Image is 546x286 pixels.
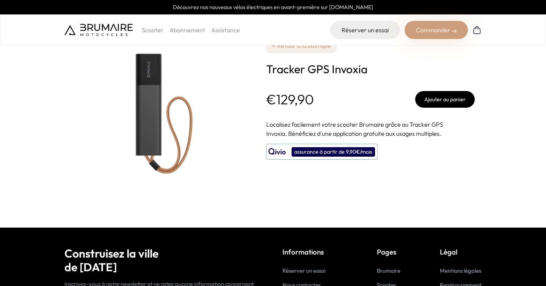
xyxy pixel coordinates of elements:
img: Panier [472,25,482,35]
p: Scooter [142,25,163,35]
p: Pages [377,247,405,257]
a: Mentions légales [440,267,481,274]
img: Tracker GPS Invoxia [64,19,254,209]
p: Légal [440,247,482,257]
a: Réserver un essai [282,267,325,274]
p: €129,90 [266,92,314,107]
a: Brumaire [377,267,400,274]
div: assurance à partir de 9,90€/mois [292,147,375,157]
h1: Tracker GPS Invoxia [266,62,475,76]
a: Assistance [211,26,240,34]
img: Brumaire Motocycles [64,24,133,36]
button: Ajouter au panier [415,91,475,108]
h2: Construisez la ville de [DATE] [64,247,264,274]
p: Informations [282,247,342,257]
a: Abonnement [169,26,205,34]
img: right-arrow-2.png [452,29,457,33]
button: assurance à partir de 9,90€/mois [266,144,378,160]
p: Localisez facilement votre scooter Brumaire grâce au Tracker GPS Invoxia. Bénéficiez d'une applic... [266,120,475,138]
img: logo qivio [268,147,286,156]
div: Commander [405,21,468,39]
a: Réserver un essai [330,21,400,39]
